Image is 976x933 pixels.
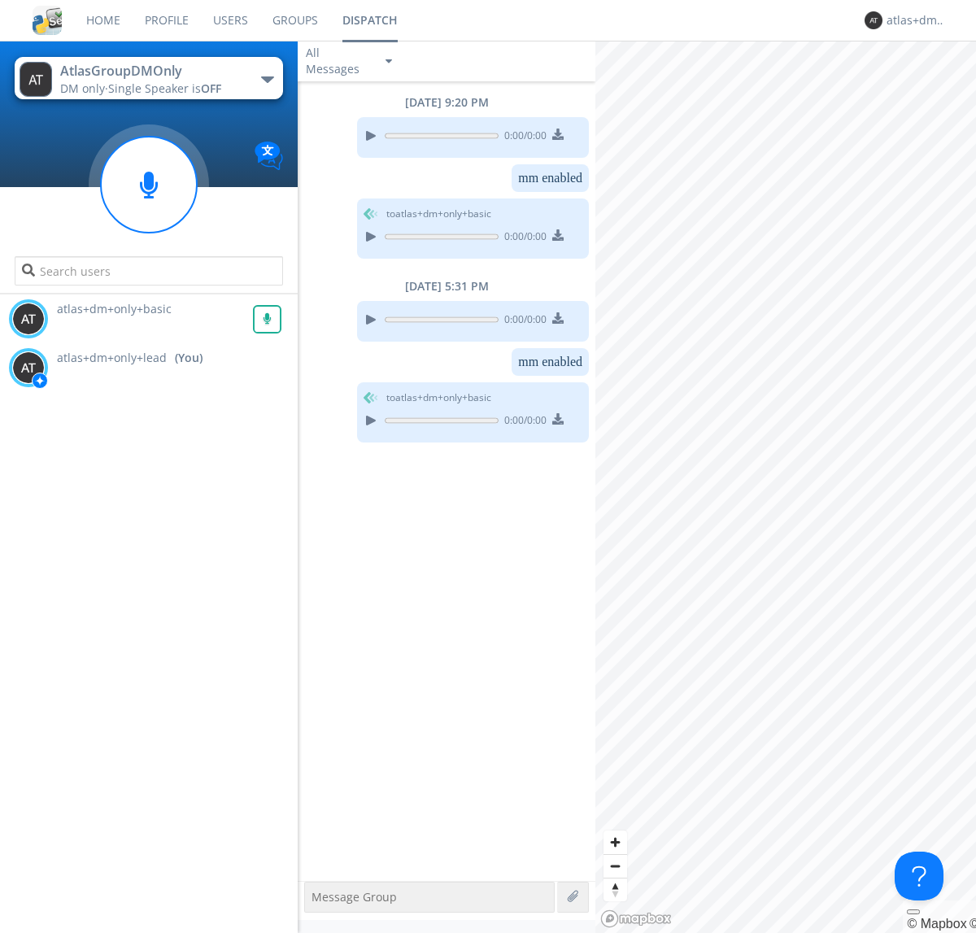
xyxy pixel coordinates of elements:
[603,878,627,901] button: Reset bearing to north
[499,129,547,146] span: 0:00 / 0:00
[552,229,564,241] img: download media button
[60,81,243,97] div: DM only ·
[603,831,627,854] button: Zoom in
[887,12,948,28] div: atlas+dm+only+lead
[499,229,547,247] span: 0:00 / 0:00
[12,351,45,384] img: 373638.png
[255,142,283,170] img: Translation enabled
[552,413,564,425] img: download media button
[175,350,203,366] div: (You)
[499,312,547,330] span: 0:00 / 0:00
[603,879,627,901] span: Reset bearing to north
[895,852,943,900] iframe: Toggle Customer Support
[907,917,966,931] a: Mapbox
[108,81,221,96] span: Single Speaker is
[298,94,595,111] div: [DATE] 9:20 PM
[60,62,243,81] div: AtlasGroupDMOnly
[57,350,167,366] span: atlas+dm+only+lead
[15,256,282,286] input: Search users
[518,355,582,369] dc-p: mm enabled
[603,854,627,878] button: Zoom out
[552,312,564,324] img: download media button
[552,129,564,140] img: download media button
[386,390,491,405] span: to atlas+dm+only+basic
[600,909,672,928] a: Mapbox logo
[201,81,221,96] span: OFF
[865,11,882,29] img: 373638.png
[386,59,392,63] img: caret-down-sm.svg
[603,855,627,878] span: Zoom out
[306,45,371,77] div: All Messages
[20,62,52,97] img: 373638.png
[15,57,282,99] button: AtlasGroupDMOnlyDM only·Single Speaker isOFF
[33,6,62,35] img: cddb5a64eb264b2086981ab96f4c1ba7
[518,171,582,185] dc-p: mm enabled
[12,303,45,335] img: 373638.png
[499,413,547,431] span: 0:00 / 0:00
[386,207,491,221] span: to atlas+dm+only+basic
[298,278,595,294] div: [DATE] 5:31 PM
[907,909,920,914] button: Toggle attribution
[57,301,172,316] span: atlas+dm+only+basic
